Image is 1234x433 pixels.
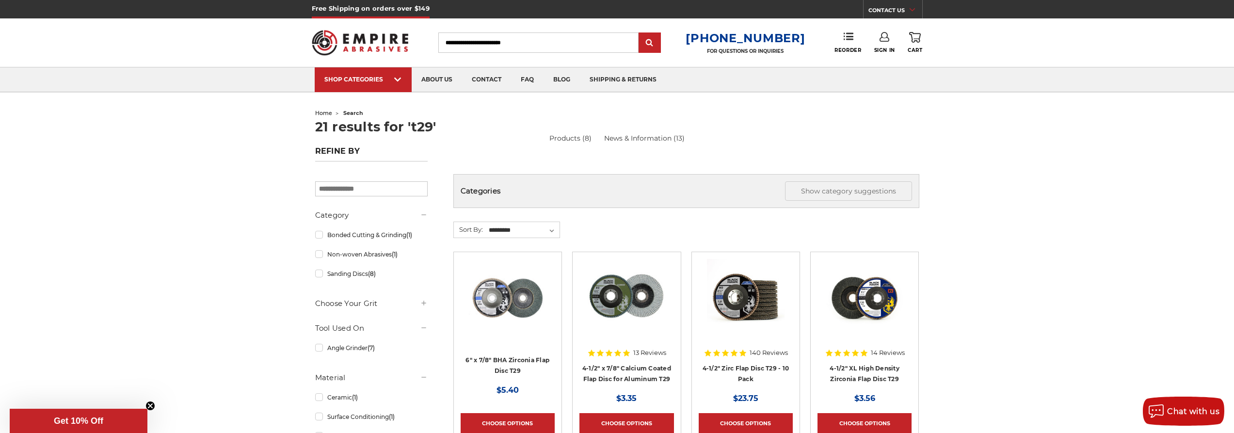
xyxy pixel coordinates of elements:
span: Sign In [874,47,895,53]
a: Reorder [834,32,861,53]
a: Quick view [593,288,660,307]
span: (1) [389,413,395,420]
span: Get 10% Off [54,416,103,426]
h5: Categories [461,181,912,201]
button: Close teaser [145,401,155,411]
img: Black Hawk 6 inch T29 coarse flap discs, 36 grit for efficient material removal [469,259,546,337]
select: Sort By: [487,223,560,238]
h1: 21 results for 't29' [315,120,919,133]
a: Sanding Discs [315,265,428,282]
a: 6" x 7/8" BHA Zirconia Flap Disc T29 [465,356,549,375]
span: Chat with us [1167,407,1219,416]
button: Chat with us [1143,397,1224,426]
a: Cart [908,32,922,53]
span: $5.40 [497,385,519,395]
span: (1) [406,231,412,239]
a: contact [462,67,511,92]
a: blog [544,67,580,92]
span: 140 Reviews [750,350,788,356]
a: 4.5" Black Hawk Zirconia Flap Disc 10 Pack [699,259,793,353]
span: $3.56 [854,394,875,403]
h5: Category [315,209,428,221]
a: home [315,110,332,116]
a: Quick view [474,288,541,307]
span: 13 Reviews [633,350,666,356]
a: CONTACT US [868,5,922,18]
a: Bonded Cutting & Grinding [315,226,428,243]
span: Cart [908,47,922,53]
a: [PHONE_NUMBER] [686,31,805,45]
a: Surface Conditioning [315,408,428,425]
span: (1) [352,394,358,401]
a: Quick view [831,288,898,307]
h5: Tool Used On [315,322,428,334]
div: Get 10% OffClose teaser [10,409,147,433]
label: Sort By: [454,222,483,237]
input: Submit [640,33,659,53]
a: Angle Grinder [315,339,428,356]
img: Empire Abrasives [312,24,409,62]
a: Quick view [712,288,779,307]
p: FOR QUESTIONS OR INQUIRIES [686,48,805,54]
h5: Choose Your Grit [315,298,428,309]
span: $23.75 [733,394,758,403]
span: search [343,110,363,116]
span: $3.35 [616,394,637,403]
a: shipping & returns [580,67,666,92]
a: Ceramic [315,389,428,406]
span: (7) [368,344,375,352]
a: about us [412,67,462,92]
button: Show category suggestions [785,181,912,201]
div: SHOP CATEGORIES [324,76,402,83]
a: 4-1/2" Zirc Flap Disc T29 - 10 Pack [703,365,789,383]
a: 4-1/2" XL High Density Zirconia Flap Disc T29 [817,259,912,353]
img: 4.5" Black Hawk Zirconia Flap Disc 10 Pack [707,259,785,337]
span: 14 Reviews [871,350,905,356]
a: Products (8) [549,134,592,143]
span: (8) [368,270,376,277]
a: BHA 4-1/2 Inch Flap Disc for Aluminum [579,259,673,353]
img: 4-1/2" XL High Density Zirconia Flap Disc T29 [826,259,903,337]
a: 4-1/2" x 7/8" Calcium Coated Flap Disc for Aluminum T29 [582,365,671,383]
h5: Refine by [315,146,428,161]
span: (1) [392,251,398,258]
a: Black Hawk 6 inch T29 coarse flap discs, 36 grit for efficient material removal [461,259,555,353]
a: Non-woven Abrasives [315,246,428,263]
a: News & Information (13) [604,133,685,144]
h5: Material [315,372,428,384]
a: faq [511,67,544,92]
span: Reorder [834,47,861,53]
img: BHA 4-1/2 Inch Flap Disc for Aluminum [588,259,665,337]
a: 4-1/2" XL High Density Zirconia Flap Disc T29 [830,365,899,383]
